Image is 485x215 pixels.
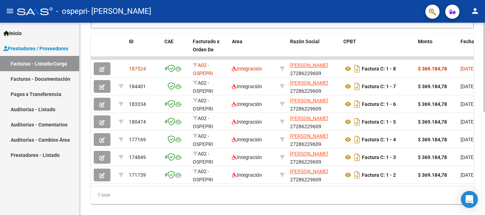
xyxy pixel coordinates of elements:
[190,34,229,65] datatable-header-cell: Facturado x Orden De
[129,39,133,44] span: ID
[418,101,447,107] strong: $ 369.184,78
[471,7,479,15] mat-icon: person
[232,119,262,125] span: Integración
[461,84,475,89] span: [DATE]
[232,101,262,107] span: Integración
[193,133,213,147] span: A02 - OSPEPRI
[193,80,213,94] span: A02 - OSPEPRI
[362,101,396,107] strong: Factura C: 1 - 6
[290,115,328,121] span: [PERSON_NAME]
[232,66,262,72] span: Integración
[353,169,362,181] i: Descargar documento
[126,34,162,65] datatable-header-cell: ID
[343,39,356,44] span: CPBT
[290,80,328,86] span: [PERSON_NAME]
[193,62,213,76] span: A02 - OSPEPRI
[162,34,190,65] datatable-header-cell: CAE
[418,154,447,160] strong: $ 369.184,78
[362,172,396,178] strong: Factura C: 1 - 2
[461,137,475,142] span: [DATE]
[193,151,213,165] span: A02 - OSPEPRI
[164,39,174,44] span: CAE
[287,34,340,65] datatable-header-cell: Razón Social
[129,172,146,178] span: 171739
[353,81,362,92] i: Descargar documento
[129,66,146,72] span: 187524
[415,34,458,65] datatable-header-cell: Monto
[290,39,320,44] span: Razón Social
[290,79,338,94] div: 27286229609
[129,84,146,89] span: 184401
[290,61,338,76] div: 27286229609
[290,169,328,174] span: [PERSON_NAME]
[290,151,328,157] span: [PERSON_NAME]
[290,114,338,129] div: 27286229609
[290,133,328,139] span: [PERSON_NAME]
[232,137,262,142] span: Integración
[232,84,262,89] span: Integración
[129,137,146,142] span: 177169
[353,63,362,74] i: Descargar documento
[4,29,22,37] span: Inicio
[418,137,447,142] strong: $ 369.184,78
[56,4,87,19] span: - ospepri
[129,101,146,107] span: 183334
[362,119,396,125] strong: Factura C: 1 - 5
[418,39,432,44] span: Monto
[461,191,478,208] div: Open Intercom Messenger
[362,84,396,89] strong: Factura C: 1 - 7
[353,98,362,110] i: Descargar documento
[418,84,447,89] strong: $ 369.184,78
[290,97,338,112] div: 27286229609
[461,101,475,107] span: [DATE]
[461,154,475,160] span: [DATE]
[353,134,362,145] i: Descargar documento
[461,119,475,125] span: [DATE]
[232,154,262,160] span: Integración
[129,154,146,160] span: 174849
[232,172,262,178] span: Integración
[290,62,328,68] span: [PERSON_NAME]
[362,154,396,160] strong: Factura C: 1 - 3
[290,168,338,182] div: 27286229609
[290,132,338,147] div: 27286229609
[229,34,277,65] datatable-header-cell: Area
[4,45,68,52] span: Prestadores / Proveedores
[461,66,475,72] span: [DATE]
[193,39,219,52] span: Facturado x Orden De
[418,66,447,72] strong: $ 369.184,78
[193,115,213,129] span: A02 - OSPEPRI
[340,34,415,65] datatable-header-cell: CPBT
[418,172,447,178] strong: $ 369.184,78
[193,98,213,112] span: A02 - OSPEPRI
[6,7,14,15] mat-icon: menu
[232,39,243,44] span: Area
[418,119,447,125] strong: $ 369.184,78
[91,186,474,204] div: 7 total
[87,4,151,19] span: - [PERSON_NAME]
[129,119,146,125] span: 180474
[193,169,213,182] span: A02 - OSPEPRI
[353,152,362,163] i: Descargar documento
[362,66,396,72] strong: Factura C: 1 - 8
[461,172,475,178] span: [DATE]
[290,150,338,165] div: 27286229609
[290,98,328,103] span: [PERSON_NAME]
[362,137,396,142] strong: Factura C: 1 - 4
[353,116,362,128] i: Descargar documento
